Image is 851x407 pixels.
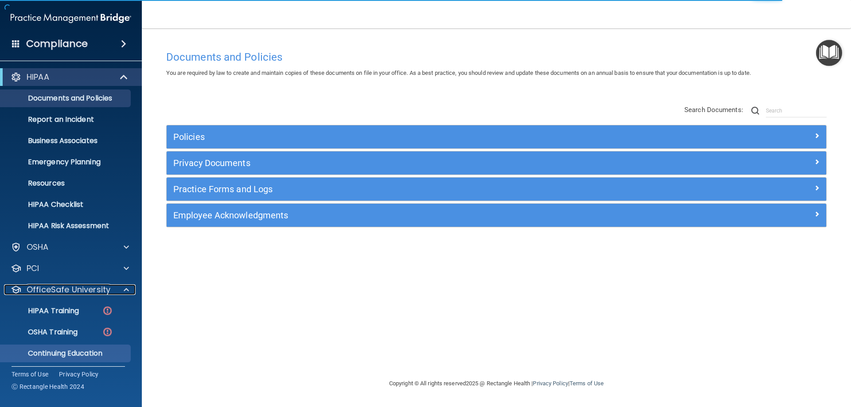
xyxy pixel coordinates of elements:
[12,370,48,379] a: Terms of Use
[173,182,820,196] a: Practice Forms and Logs
[6,328,78,337] p: OSHA Training
[766,104,827,117] input: Search
[751,107,759,115] img: ic-search.3b580494.png
[335,369,658,398] div: Copyright © All rights reserved 2025 @ Rectangle Health | |
[173,132,655,142] h5: Policies
[6,306,79,315] p: HIPAA Training
[12,382,84,391] span: Ⓒ Rectangle Health 2024
[27,72,49,82] p: HIPAA
[173,130,820,144] a: Policies
[26,38,88,50] h4: Compliance
[173,156,820,170] a: Privacy Documents
[11,263,129,274] a: PCI
[11,242,129,252] a: OSHA
[6,349,127,358] p: Continuing Education
[6,179,127,188] p: Resources
[27,242,49,252] p: OSHA
[173,210,655,220] h5: Employee Acknowledgments
[102,305,113,316] img: danger-circle.6113f641.png
[166,70,751,76] span: You are required by law to create and maintain copies of these documents on file in your office. ...
[102,326,113,337] img: danger-circle.6113f641.png
[27,263,39,274] p: PCI
[6,221,127,230] p: HIPAA Risk Assessment
[173,184,655,194] h5: Practice Forms and Logs
[6,136,127,145] p: Business Associates
[59,370,99,379] a: Privacy Policy
[6,94,127,103] p: Documents and Policies
[11,72,129,82] a: HIPAA
[684,106,743,114] span: Search Documents:
[816,40,842,66] button: Open Resource Center
[166,51,827,63] h4: Documents and Policies
[27,284,110,295] p: OfficeSafe University
[6,200,127,209] p: HIPAA Checklist
[570,380,604,387] a: Terms of Use
[173,158,655,168] h5: Privacy Documents
[11,284,129,295] a: OfficeSafe University
[11,9,131,27] img: PMB logo
[6,158,127,167] p: Emergency Planning
[173,208,820,222] a: Employee Acknowledgments
[6,115,127,124] p: Report an Incident
[533,380,568,387] a: Privacy Policy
